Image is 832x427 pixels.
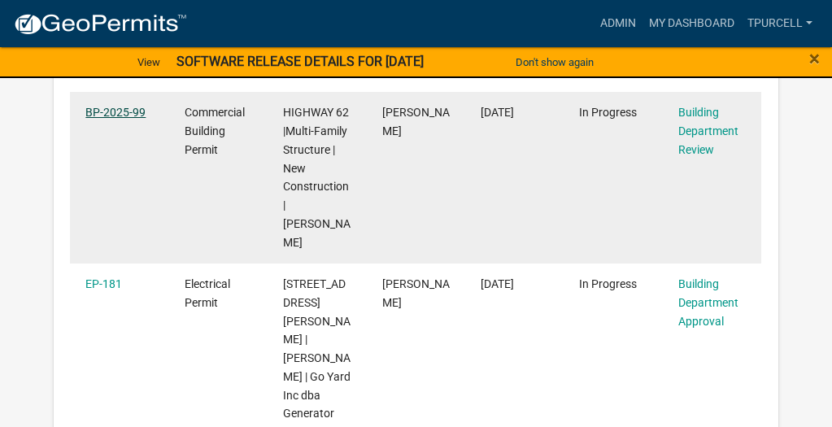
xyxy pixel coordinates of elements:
a: BP-2025-99 [85,106,146,119]
span: 09/30/2025 [481,106,514,119]
a: My Dashboard [643,8,741,39]
span: Andrea Kirkpatrick [382,106,450,137]
span: 09/26/2025 [481,277,514,290]
span: In Progress [579,277,637,290]
span: Electrical Permit [185,277,230,309]
a: View [131,49,167,76]
span: In Progress [579,106,637,119]
a: Tpurcell [741,8,819,39]
button: Close [809,49,820,68]
a: Admin [594,8,643,39]
a: Building Department Approval [678,277,738,328]
a: Building Department Review [678,106,738,156]
span: Jenifer [382,277,450,309]
strong: SOFTWARE RELEASE DETAILS FOR [DATE] [176,54,424,69]
a: EP-181 [85,277,122,290]
span: HIGHWAY 62 |Multi-Family Structure | New Construction | Andrea Kirkpatrick [283,106,351,248]
span: Commercial Building Permit [185,106,245,156]
button: Don't show again [509,49,600,76]
span: × [809,47,820,70]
